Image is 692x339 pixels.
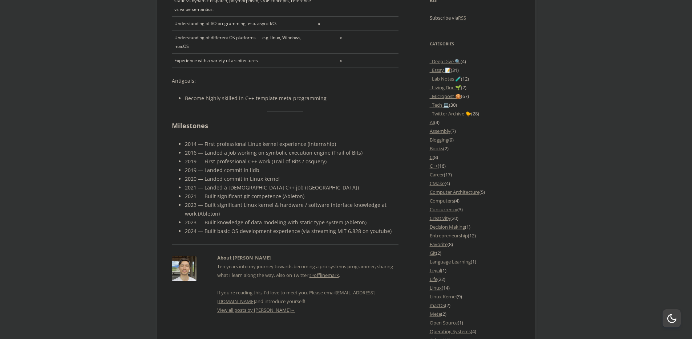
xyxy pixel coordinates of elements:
[430,144,521,153] li: (2)
[430,75,461,82] a: _Lab Notes 🧪
[430,171,444,178] a: Career
[430,57,521,66] li: (4)
[185,94,399,103] li: Become highly skilled in C++ template meta-programming
[430,311,441,317] a: Meta
[430,302,445,309] a: macOS
[430,110,471,117] a: _Twitter Archive 🐤
[430,196,521,205] li: (4)
[430,293,457,300] a: Linux Kernel
[430,292,521,301] li: (9)
[185,183,399,192] li: 2021 — Landed a [DEMOGRAPHIC_DATA] C++ job ([GEOGRAPHIC_DATA])
[185,148,399,157] li: 2016 — Landed a job working on symbolic execution engine (Trail of Bits)
[430,249,521,257] li: (2)
[309,272,339,278] a: @offlinemark
[430,257,521,266] li: (1)
[430,197,454,204] a: Computers
[185,201,399,218] li: 2023 — Built significant Linux kernel & hardware / software interface knowledge at work (Ableton)
[430,214,521,222] li: (20)
[430,145,443,152] a: Books
[217,262,399,306] p: Ten years into my journey towards becoming a pro systems programmer, sharing what I learn along t...
[430,74,521,83] li: (12)
[430,83,521,92] li: (2)
[430,58,461,65] a: _Deep Dive 🔍
[172,121,399,131] h2: Milestones
[430,266,521,275] li: (1)
[430,240,521,249] li: (8)
[185,175,399,183] li: 2020 — Landed commit in Linux kernel
[185,218,399,227] li: 2023 — Built knowledge of data modeling with static type system (Ableton)
[430,92,521,101] li: (67)
[430,93,461,99] a: _Micropost 🍪
[337,31,358,54] td: x
[430,67,451,73] a: _Essay 📝
[430,189,479,195] a: Computer Architecture
[430,40,521,48] h3: Categories
[430,215,450,221] a: Creativity
[430,224,465,230] a: Decision Making
[430,258,471,265] a: Language Learning
[430,128,450,134] a: Assembly
[291,307,295,313] span: →
[430,276,437,282] a: Life
[185,140,399,148] li: 2014 — First professional Linux kernel experience (internship)
[430,118,521,127] li: (4)
[172,31,316,54] td: Understanding of different OS platforms — e.g Linux, Windows, macOS
[430,154,433,160] a: C
[430,206,457,213] a: Concurrency
[430,163,438,169] a: C++
[430,66,521,74] li: (31)
[430,84,461,91] a: _Living Doc 🌱
[430,231,521,240] li: (12)
[430,232,468,239] a: Entrepreneurship
[430,162,521,170] li: (16)
[430,188,521,196] li: (5)
[430,102,449,108] a: _Tech 💻
[430,135,521,144] li: (9)
[217,253,399,262] h2: About [PERSON_NAME]
[185,166,399,175] li: 2019 — Landed commit in lldb
[185,157,399,166] li: 2019 — First professional C++ work (Trail of Bits / osquery)
[217,307,295,313] a: View all posts by [PERSON_NAME]→
[172,77,399,85] p: Antigoals:
[315,17,337,31] td: x
[430,310,521,318] li: (2)
[430,319,458,326] a: Open Source
[430,101,521,109] li: (30)
[430,109,521,118] li: (28)
[430,283,521,292] li: (14)
[337,54,358,68] td: x
[430,327,521,336] li: (4)
[430,136,448,143] a: Blogging
[430,180,445,187] a: CMake
[430,241,448,248] a: Favorite
[430,13,521,22] p: Subscribe via
[430,205,521,214] li: (3)
[430,127,521,135] li: (7)
[430,153,521,162] li: (8)
[430,275,521,283] li: (22)
[172,17,316,31] td: Understanding of I/O programming, esp. async I/O.
[172,54,316,68] td: Experience with a variety of architectures
[430,328,471,335] a: Operating Systems
[458,15,466,21] a: RSS
[430,301,521,310] li: (2)
[430,222,521,231] li: (1)
[430,119,434,126] a: AI
[430,170,521,179] li: (17)
[185,227,399,236] li: 2024 — Built basic OS development experience (via streaming MIT 6.828 on youtube)
[430,267,441,274] a: Legal
[430,179,521,188] li: (4)
[430,285,442,291] a: Linux
[185,192,399,201] li: 2021 — Built significant git competence (Ableton)
[430,250,436,256] a: Git
[430,318,521,327] li: (1)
